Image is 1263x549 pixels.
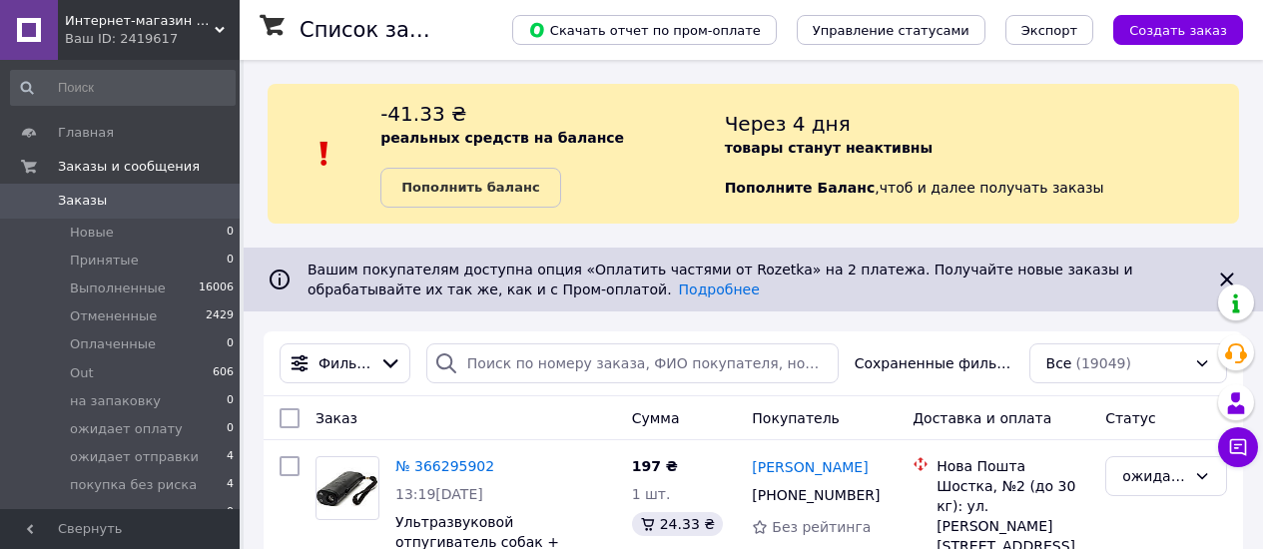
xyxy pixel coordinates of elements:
span: Сохраненные фильтры: [855,353,1013,373]
div: Нова Пошта [937,456,1089,476]
span: Создать заказ [1129,23,1227,38]
a: Фото товару [316,456,379,520]
span: 0 [227,420,234,438]
span: Без рейтинга [772,519,871,535]
span: 2429 [206,307,234,325]
span: Заказы и сообщения [58,158,200,176]
span: 197 ₴ [632,458,678,474]
a: Создать заказ [1093,21,1243,37]
span: 4 [227,448,234,466]
span: Управление статусами [813,23,969,38]
span: на запаковку [70,392,161,410]
span: Заказы [58,192,107,210]
a: № 366295902 [395,458,494,474]
span: (19049) [1075,355,1130,371]
span: Покупатель [752,410,840,426]
span: Принятые [70,252,139,270]
span: Заказ [316,410,357,426]
span: 606 [213,364,234,382]
span: Интернет-магазин "Welcome" [65,12,215,30]
a: Подробнее [679,281,760,297]
span: Выполненные [70,279,166,297]
span: 13:19[DATE] [395,486,483,502]
h1: Список заказов [300,18,471,42]
span: 0 [227,335,234,353]
b: Пополнить баланс [401,180,539,195]
span: 16006 [199,279,234,297]
span: прозвонить [70,504,149,522]
button: Экспорт [1005,15,1093,45]
span: Сумма [632,410,680,426]
div: Ваш ID: 2419617 [65,30,240,48]
span: Отмененные [70,307,157,325]
span: ожидает оплату [70,420,183,438]
span: Через 4 дня [725,112,851,136]
span: Оплаченные [70,335,156,353]
span: Главная [58,124,114,142]
span: ожидает отправки [70,448,199,466]
span: Доставка и оплата [913,410,1051,426]
span: Новые [70,224,114,242]
a: Пополнить баланс [380,168,560,208]
span: 4 [227,476,234,494]
span: 1 шт. [632,486,671,502]
span: Скачать отчет по пром-оплате [528,21,761,39]
img: :exclamation: [310,139,339,169]
b: реальных средств на балансе [380,130,624,146]
span: Out [70,364,94,382]
span: 0 [227,504,234,522]
span: Фильтры [318,353,371,373]
button: Создать заказ [1113,15,1243,45]
button: Чат с покупателем [1218,427,1258,467]
div: , чтоб и далее получать заказы [725,100,1239,208]
button: Управление статусами [797,15,985,45]
div: ожидает отправки [1122,465,1186,487]
span: 0 [227,392,234,410]
input: Поиск [10,70,236,106]
span: -41.33 ₴ [380,102,466,126]
span: Все [1046,353,1072,373]
span: Статус [1105,410,1156,426]
b: Пополните Баланс [725,180,876,196]
img: Фото товару [316,462,378,514]
span: 0 [227,224,234,242]
span: 0 [227,252,234,270]
div: [PHONE_NUMBER] [748,481,881,509]
div: 24.33 ₴ [632,512,723,536]
input: Поиск по номеру заказа, ФИО покупателя, номеру телефона, Email, номеру накладной [426,343,839,383]
span: Экспорт [1021,23,1077,38]
span: Вашим покупателям доступна опция «Оплатить частями от Rozetka» на 2 платежа. Получайте новые зака... [308,262,1133,297]
span: покупка без риска [70,476,197,494]
b: товары станут неактивны [725,140,933,156]
a: [PERSON_NAME] [752,457,868,477]
button: Скачать отчет по пром-оплате [512,15,777,45]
